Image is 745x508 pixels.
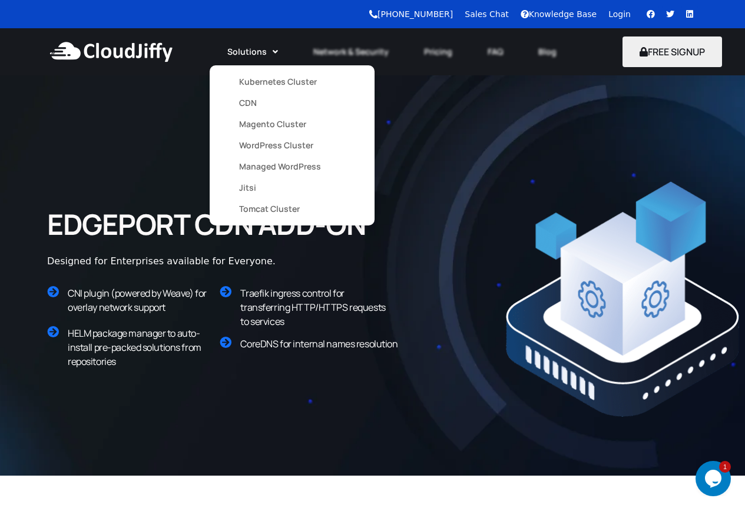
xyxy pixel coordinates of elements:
div: Keywords by Traffic [130,75,198,83]
img: logo_orange.svg [19,19,28,28]
span: CNI plugin (powered by Weave) for overlay network support [68,287,207,314]
a: Tomcat Cluster [239,198,345,220]
a: CDN [239,92,345,114]
div: Domain Overview [45,75,105,83]
a: Jitsi [239,177,345,198]
span: CoreDNS for internal names resolution [240,337,398,350]
div: v 4.0.25 [33,19,58,28]
a: Login [608,9,631,19]
a: Network & Security [296,39,406,65]
iframe: chat widget [696,461,733,496]
a: WordPress Cluster [239,135,345,156]
a: FREE SIGNUP [623,45,722,58]
a: Kubernetes Cluster [239,71,345,92]
img: tab_domain_overview_orange.svg [32,74,41,84]
img: website_grey.svg [19,31,28,40]
h2: EDGEPORT CDN ADD-ON [47,206,389,243]
a: Knowledge Base [521,9,597,19]
img: CDN.png [505,180,740,418]
a: Managed WordPress [239,156,345,177]
a: Solutions [210,39,296,65]
a: Sales Chat [465,9,508,19]
a: Pricing [406,39,470,65]
button: FREE SIGNUP [623,36,722,67]
a: [PHONE_NUMBER] [369,9,453,19]
div: Domain: [DOMAIN_NAME] [31,31,130,40]
a: Blog [521,39,574,65]
img: tab_keywords_by_traffic_grey.svg [117,74,127,84]
div: Designed for Enterprises available for Everyone. [47,254,428,268]
a: FAQ [470,39,521,65]
span: Traefik ingress control for transferring HTTP/HTTPS requests to services [240,287,385,328]
span: HELM package manager to auto-install pre-packed solutions from repositories [68,327,201,368]
a: Magento Cluster [239,114,345,135]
